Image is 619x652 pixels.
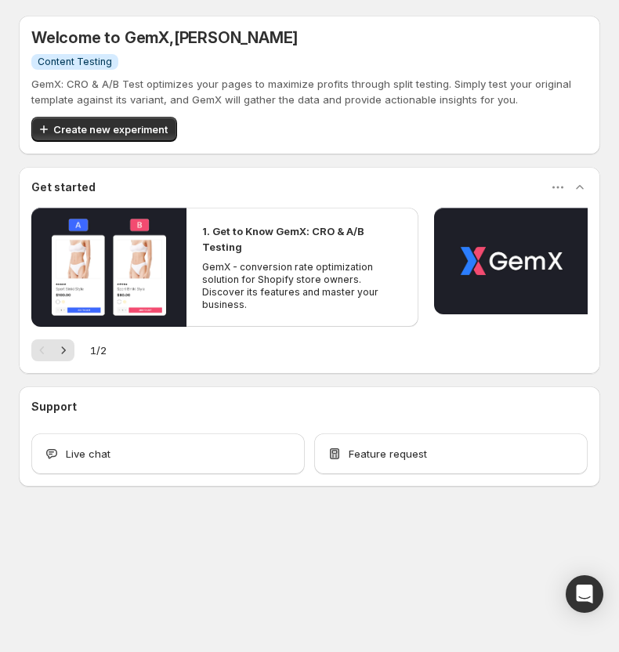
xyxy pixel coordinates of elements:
[31,179,96,195] h3: Get started
[38,56,112,68] span: Content Testing
[202,223,403,255] h2: 1. Get to Know GemX: CRO & A/B Testing
[52,339,74,361] button: Next
[169,28,298,47] span: , [PERSON_NAME]
[31,208,186,327] button: Play video
[31,117,177,142] button: Create new experiment
[31,399,77,415] h3: Support
[53,121,168,137] span: Create new experiment
[31,76,588,107] p: GemX: CRO & A/B Test optimizes your pages to maximize profits through split testing. Simply test ...
[349,446,427,462] span: Feature request
[566,575,603,613] div: Open Intercom Messenger
[434,208,589,314] button: Play video
[31,339,74,361] nav: Pagination
[66,446,110,462] span: Live chat
[202,261,403,311] p: GemX - conversion rate optimization solution for Shopify store owners. Discover its features and ...
[31,28,588,47] h5: Welcome to GemX
[90,342,107,358] span: 1 / 2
